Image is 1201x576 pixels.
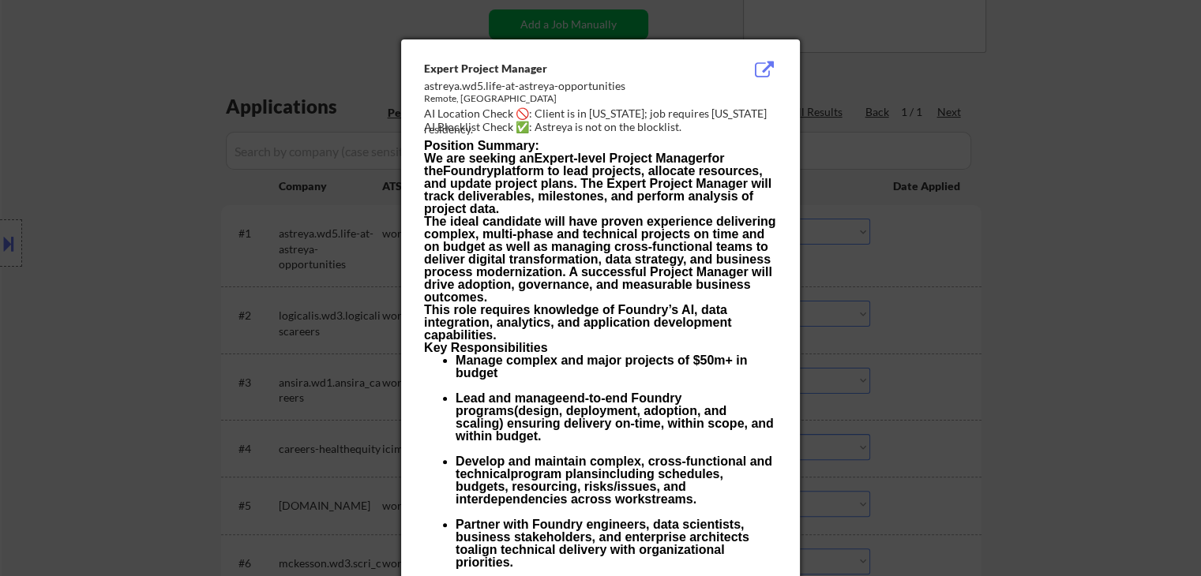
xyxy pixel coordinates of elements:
div: Remote, [GEOGRAPHIC_DATA] [424,92,697,106]
div: Expert Project Manager [424,61,697,77]
span: This role requires knowledge of Foundry’s AI, data integration, analytics, and application develo... [424,303,731,342]
span: The ideal candidate will have proven experience delivering complex, multi-phase and technical pro... [424,215,776,304]
b: program plans [510,467,598,481]
b: end-to-end Foundry programs [456,391,681,417]
b: Position Summary: [424,139,539,152]
div: astreya.wd5.life-at-astreya-opportunities [424,78,697,94]
span: for the [424,151,724,178]
div: AI Blocklist Check ✅: Astreya is not on the blocklist. [424,119,783,135]
span: . [509,555,512,569]
span: platform to lead projects, allocate resources, and update project plans. The Expert Project Manag... [424,164,771,215]
span: We are seeking an [424,151,534,165]
span: Lead and manage [456,391,562,405]
b: align technical delivery with organizational priorities [456,543,725,569]
span: Manage complex and major projects of $50m+ in budget [456,353,747,380]
span: Develop and maintain complex, cross-functional and technical [456,454,772,481]
span: (design, deployment, adoption, and scaling) ensuring delivery on-time, within scope, and within b... [456,404,774,443]
b: Key Responsibilities [424,341,548,354]
b: Expert-level Project Manager [534,151,707,165]
b: Foundry [443,164,494,178]
span: Partner with Foundry engineers, data scientists, business stakeholders, and enterprise architects to [456,518,749,556]
span: including schedules, budgets, resourcing, risks/issues, and interdependencies across workstreams. [456,467,723,506]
